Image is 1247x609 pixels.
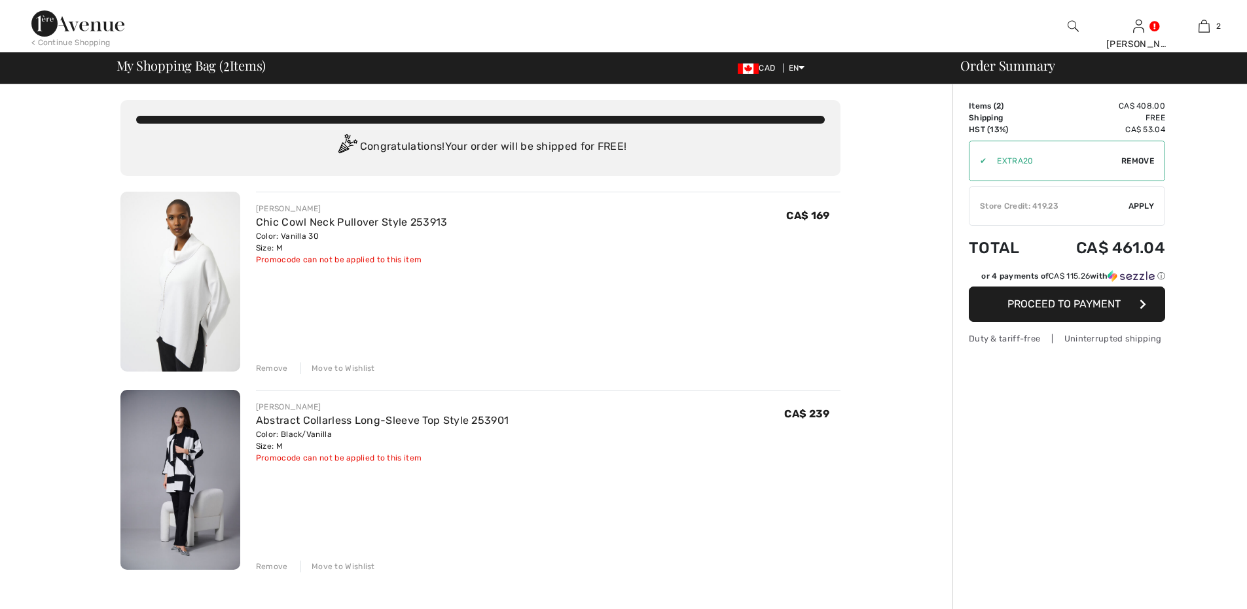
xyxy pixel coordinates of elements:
span: CAD [738,63,780,73]
td: CA$ 461.04 [1040,226,1165,270]
a: Abstract Collarless Long-Sleeve Top Style 253901 [256,414,509,426]
img: Sezzle [1108,270,1155,282]
img: Chic Cowl Neck Pullover Style 253913 [120,192,240,372]
span: CA$ 169 [786,209,829,222]
td: Total [969,226,1040,270]
div: Congratulations! Your order will be shipped for FREE! [136,134,825,160]
img: My Bag [1199,18,1210,34]
div: Duty & tariff-free | Uninterrupted shipping [969,332,1165,345]
span: Apply [1129,200,1155,212]
div: Move to Wishlist [300,561,375,572]
span: CA$ 115.26 [1049,271,1090,281]
td: CA$ 53.04 [1040,124,1165,135]
span: My Shopping Bag ( Items) [117,59,266,72]
span: Remove [1121,155,1154,167]
div: Remove [256,362,288,374]
div: Order Summary [945,59,1239,72]
div: Move to Wishlist [300,362,375,374]
span: EN [789,63,805,73]
div: [PERSON_NAME] [256,401,509,413]
img: Canadian Dollar [738,63,759,74]
td: Items ( ) [969,100,1040,112]
img: Abstract Collarless Long-Sleeve Top Style 253901 [120,390,240,570]
div: Color: Black/Vanilla Size: M [256,428,509,452]
span: 2 [223,56,230,73]
div: Remove [256,561,288,572]
a: Sign In [1133,20,1144,32]
input: Promo code [986,141,1121,181]
div: or 4 payments of with [981,270,1165,282]
button: Proceed to Payment [969,287,1165,322]
span: CA$ 239 [784,408,829,420]
td: HST (13%) [969,124,1040,135]
div: or 4 payments ofCA$ 115.26withSezzle Click to learn more about Sezzle [969,270,1165,287]
img: My Info [1133,18,1144,34]
div: [PERSON_NAME] [256,203,448,215]
div: Color: Vanilla 30 Size: M [256,230,448,254]
span: 2 [996,101,1001,111]
td: Shipping [969,112,1040,124]
img: search the website [1068,18,1079,34]
td: CA$ 408.00 [1040,100,1165,112]
div: Store Credit: 419.23 [969,200,1129,212]
a: 2 [1172,18,1236,34]
img: 1ère Avenue [31,10,124,37]
img: Congratulation2.svg [334,134,360,160]
div: < Continue Shopping [31,37,111,48]
td: Free [1040,112,1165,124]
span: Proceed to Payment [1007,298,1121,310]
div: [PERSON_NAME] [1106,37,1170,51]
div: ✔ [969,155,986,167]
div: Promocode can not be applied to this item [256,254,448,266]
span: 2 [1216,20,1221,32]
iframe: Opens a widget where you can chat to one of our agents [1164,570,1234,602]
div: Promocode can not be applied to this item [256,452,509,464]
a: Chic Cowl Neck Pullover Style 253913 [256,216,448,228]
